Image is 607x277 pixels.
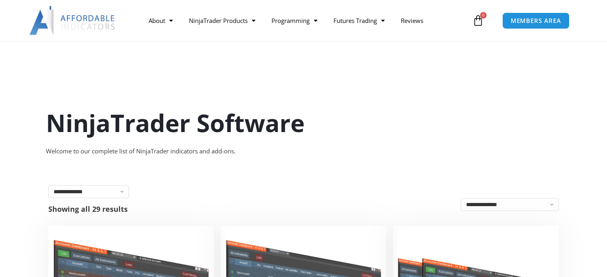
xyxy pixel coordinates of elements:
[141,11,181,30] a: About
[141,11,471,30] nav: Menu
[461,198,559,211] select: Shop order
[181,11,263,30] a: NinjaTrader Products
[460,9,496,32] a: 0
[29,6,116,35] img: LogoAI | Affordable Indicators – NinjaTrader
[511,18,561,24] span: MEMBERS AREA
[263,11,325,30] a: Programming
[480,12,487,19] span: 0
[325,11,393,30] a: Futures Trading
[393,11,431,30] a: Reviews
[46,106,561,140] h1: NinjaTrader Software
[46,146,561,157] div: Welcome to our complete list of NinjaTrader indicators and add-ons.
[502,12,570,29] a: MEMBERS AREA
[48,205,128,213] p: Showing all 29 results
